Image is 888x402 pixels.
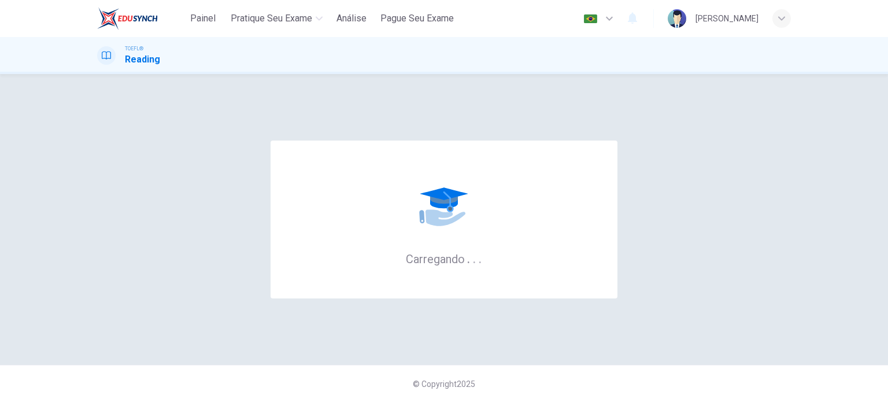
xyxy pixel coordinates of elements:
[336,12,367,25] span: Análise
[467,248,471,267] h6: .
[125,45,143,53] span: TOEFL®
[184,8,221,29] button: Painel
[226,8,327,29] button: Pratique seu exame
[695,12,758,25] div: [PERSON_NAME]
[125,53,160,67] h1: Reading
[380,12,454,25] span: Pague Seu Exame
[413,379,475,389] span: © Copyright 2025
[668,9,686,28] img: Profile picture
[97,7,158,30] img: EduSynch logo
[376,8,458,29] button: Pague Seu Exame
[231,12,312,25] span: Pratique seu exame
[849,363,876,390] iframe: Intercom live chat
[478,248,482,267] h6: .
[332,8,371,29] button: Análise
[583,14,598,23] img: pt
[472,248,476,267] h6: .
[97,7,184,30] a: EduSynch logo
[190,12,216,25] span: Painel
[406,251,482,266] h6: Carregando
